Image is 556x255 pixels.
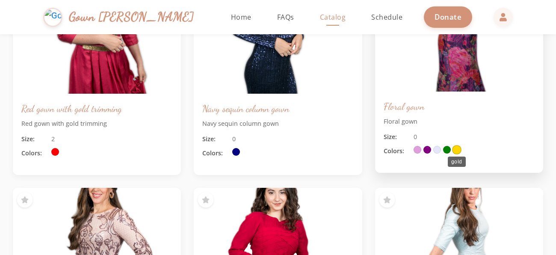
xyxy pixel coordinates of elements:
span: Home [231,12,251,22]
span: Colors: [202,148,228,158]
span: Size: [202,134,228,144]
a: Donate [424,6,472,27]
p: Floral gown [384,117,535,126]
span: FAQs [277,12,294,22]
h3: Red gown with gold trimming [21,102,172,115]
p: Navy sequin column gown [202,119,353,128]
span: 0 [232,134,236,144]
span: 2 [51,134,55,144]
span: Colors: [384,146,409,156]
span: Donate [435,12,461,22]
span: Catalog [320,12,346,22]
span: Schedule [371,12,402,22]
p: Red gown with gold trimming [21,119,172,128]
img: Gown Gmach Logo [43,8,62,27]
div: gold [448,157,466,167]
span: 0 [414,132,417,142]
h3: Navy sequin column gown [202,102,353,115]
span: Size: [21,134,47,144]
a: Gown [PERSON_NAME] [43,6,203,29]
span: Size: [384,132,409,142]
span: Colors: [21,148,47,158]
span: Gown [PERSON_NAME] [69,8,194,26]
h3: Floral gown [384,100,535,113]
